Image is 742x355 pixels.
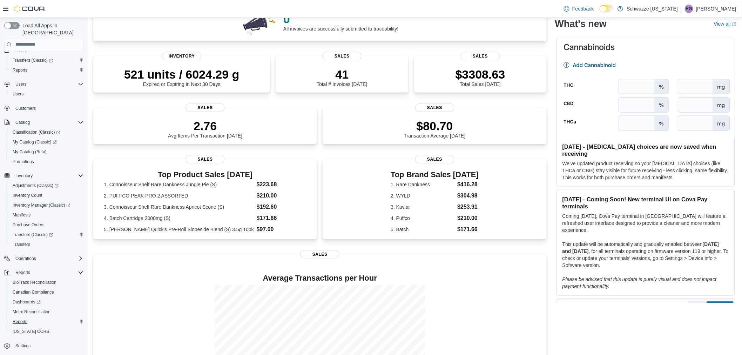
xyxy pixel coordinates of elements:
[7,127,86,137] a: Classification (Classic)
[10,240,83,249] span: Transfers
[681,5,682,13] p: |
[685,5,693,13] div: Robert Graham
[7,297,86,307] a: Dashboards
[14,5,46,12] img: Cova
[562,241,719,254] strong: [DATE] and [DATE]
[391,226,454,233] dt: 5. Batch
[10,158,83,166] span: Promotions
[13,212,31,218] span: Manifests
[562,143,729,157] h3: [DATE] - [MEDICAL_DATA] choices are now saved when receiving
[1,79,86,89] button: Users
[7,89,86,99] button: Users
[456,67,505,87] div: Total Sales [DATE]
[456,67,505,81] p: $3308.63
[13,289,54,295] span: Canadian Compliance
[7,65,86,75] button: Reports
[15,106,36,111] span: Customers
[13,118,33,127] button: Catalog
[10,201,83,209] span: Inventory Manager (Classic)
[10,191,45,200] a: Inventory Count
[10,288,83,296] span: Canadian Compliance
[322,52,362,60] span: Sales
[10,56,83,65] span: Transfers (Classic)
[185,155,225,163] span: Sales
[391,192,454,199] dt: 2. WYLD
[317,67,367,87] div: Total # Invoices [DATE]
[13,80,83,88] span: Users
[283,12,398,32] div: All invoices are successfully submitted to traceability!
[10,317,30,326] a: Reports
[7,55,86,65] a: Transfers (Classic)
[10,56,56,65] a: Transfers (Classic)
[13,183,59,188] span: Adjustments (Classic)
[104,181,254,188] dt: 1. Connoisseur Shelf Rare Dankness Jungle Pie (S)
[13,329,49,334] span: [US_STATE] CCRS
[104,170,306,179] h3: Top Product Sales [DATE]
[13,341,83,350] span: Settings
[10,66,83,74] span: Reports
[15,120,30,125] span: Catalog
[7,157,86,167] button: Promotions
[1,103,86,113] button: Customers
[457,214,479,222] dd: $210.00
[562,276,717,289] em: Please be advised that this update is purely visual and does not impact payment functionality.
[562,196,729,210] h3: [DATE] - Coming Soon! New terminal UI on Cova Pay terminals
[124,67,240,81] p: 521 units / 6024.29 g
[124,67,240,87] div: Expired or Expiring in Next 30 Days
[15,256,36,261] span: Operations
[7,200,86,210] a: Inventory Manager (Classic)
[391,181,454,188] dt: 1. Rare Dankness
[10,128,63,136] a: Classification (Classic)
[99,274,541,282] h4: Average Transactions per Hour
[1,341,86,351] button: Settings
[13,193,42,198] span: Inventory Count
[257,180,307,189] dd: $223.68
[10,230,56,239] a: Transfers (Classic)
[10,181,83,190] span: Adjustments (Classic)
[13,268,33,277] button: Reports
[13,309,50,315] span: Metrc Reconciliation
[10,181,61,190] a: Adjustments (Classic)
[162,52,201,60] span: Inventory
[10,230,83,239] span: Transfers (Classic)
[600,5,614,12] input: Dark Mode
[627,5,678,13] p: Schwazze [US_STATE]
[10,66,30,74] a: Reports
[13,299,41,305] span: Dashboards
[7,137,86,147] a: My Catalog (Classic)
[562,160,729,181] p: We've updated product receiving so your [MEDICAL_DATA] choices (like THCa or CBG) stay visible fo...
[10,201,73,209] a: Inventory Manager (Classic)
[10,221,83,229] span: Purchase Orders
[104,215,254,222] dt: 4. Batch Cartridge 2000mg (S)
[15,173,33,179] span: Inventory
[7,210,86,220] button: Manifests
[13,149,47,155] span: My Catalog (Beta)
[415,103,454,112] span: Sales
[1,118,86,127] button: Catalog
[13,242,30,247] span: Transfers
[13,268,83,277] span: Reports
[13,254,83,263] span: Operations
[561,2,596,16] a: Feedback
[391,170,479,179] h3: Top Brand Sales [DATE]
[1,268,86,277] button: Reports
[7,230,86,240] a: Transfers (Classic)
[457,180,479,189] dd: $416.28
[10,278,59,287] a: BioTrack Reconciliation
[10,327,83,336] span: Washington CCRS
[13,202,70,208] span: Inventory Manager (Classic)
[10,327,52,336] a: [US_STATE] CCRS
[20,22,83,36] span: Load All Apps in [GEOGRAPHIC_DATA]
[714,21,736,27] a: View allExternal link
[13,172,83,180] span: Inventory
[13,319,27,324] span: Reports
[13,58,53,63] span: Transfers (Classic)
[461,52,500,60] span: Sales
[7,277,86,287] button: BioTrack Reconciliation
[686,5,692,13] span: RG
[10,298,43,306] a: Dashboards
[10,148,49,156] a: My Catalog (Beta)
[562,213,729,234] p: Coming [DATE], Cova Pay terminal in [GEOGRAPHIC_DATA] will feature a refreshed user interface des...
[13,254,39,263] button: Operations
